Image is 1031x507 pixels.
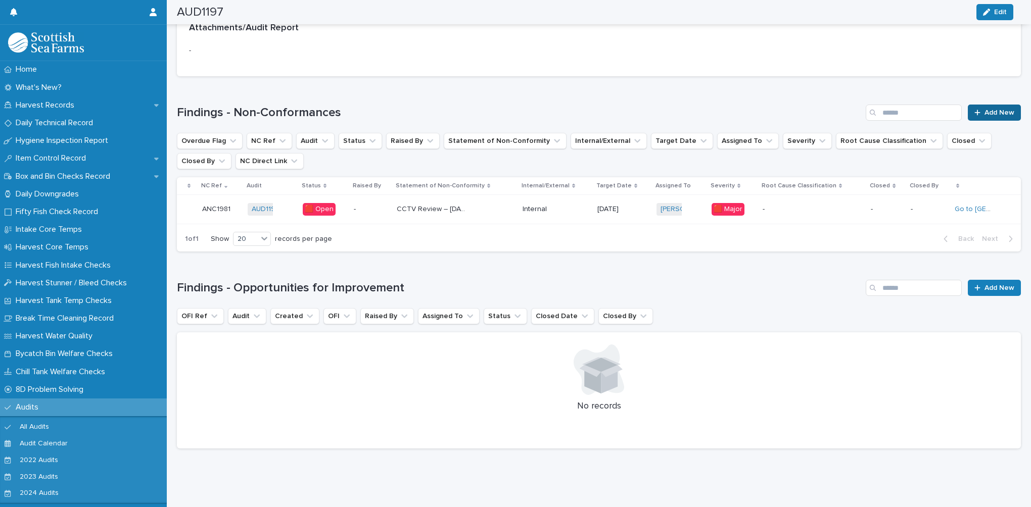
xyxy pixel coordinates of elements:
[12,385,91,394] p: 8D Problem Solving
[711,180,735,191] p: Severity
[935,234,978,243] button: Back
[596,180,632,191] p: Target Date
[397,203,471,214] p: CCTV Review – 23/07/2025 12.04 AO seen standing on belt setting up RB7s but is not seen rinsing/w...
[910,180,939,191] p: Closed By
[12,118,101,128] p: Daily Technical Record
[717,133,779,149] button: Assigned To
[12,456,66,465] p: 2022 Audits
[418,308,480,324] button: Assigned To
[189,23,299,34] h2: Attachments/Audit Report
[911,205,946,214] p: -
[12,172,118,181] p: Box and Bin Checks Record
[762,180,836,191] p: Root Cause Classification
[12,349,121,359] p: Bycatch Bin Welfare Checks
[661,205,716,214] a: [PERSON_NAME]
[211,235,229,243] p: Show
[522,180,570,191] p: Internal/External
[978,234,1021,243] button: Next
[247,133,292,149] button: NC Ref
[296,133,335,149] button: Audit
[12,439,76,448] p: Audit Calendar
[396,180,485,191] p: Statement of Non-Conformity
[866,280,962,296] input: Search
[177,133,243,149] button: Overdue Flag
[12,83,70,92] p: What's New?
[12,423,57,431] p: All Audits
[985,284,1014,291] span: Add New
[655,180,691,191] p: Assigned To
[571,133,647,149] button: Internal/External
[783,133,832,149] button: Severity
[252,205,279,214] a: AUD1197
[598,308,653,324] button: Closed By
[12,154,94,163] p: Item Control Record
[763,205,799,214] p: -
[8,32,84,53] img: mMrefqRFQpe26GRNOUkG
[12,402,46,412] p: Audits
[866,105,962,121] input: Search
[968,280,1021,296] a: Add New
[339,133,382,149] button: Status
[836,133,943,149] button: Root Cause Classification
[270,308,319,324] button: Created
[177,106,862,120] h1: Findings - Non-Conformances
[12,367,113,377] p: Chill Tank Welfare Checks
[12,261,119,270] p: Harvest Fish Intake Checks
[994,9,1007,16] span: Edit
[523,205,558,214] p: Internal
[236,153,304,169] button: NC Direct Link
[976,4,1013,20] button: Edit
[177,308,224,324] button: OFI Ref
[952,235,974,242] span: Back
[177,153,231,169] button: Closed By
[228,308,266,324] button: Audit
[233,234,258,244] div: 20
[12,242,97,252] p: Harvest Core Temps
[651,133,713,149] button: Target Date
[354,205,389,214] p: -
[12,65,45,74] p: Home
[303,203,336,216] div: 🟥 Open
[247,180,262,191] p: Audit
[302,180,321,191] p: Status
[360,308,414,324] button: Raised By
[12,296,120,306] p: Harvest Tank Temp Checks
[177,227,207,251] p: 1 of 1
[353,180,381,191] p: Raised By
[985,109,1014,116] span: Add New
[871,205,903,214] p: -
[982,235,1004,242] span: Next
[177,281,862,295] h1: Findings - Opportunities for Improvement
[12,225,90,234] p: Intake Core Temps
[484,308,527,324] button: Status
[12,100,82,110] p: Harvest Records
[947,133,992,149] button: Closed
[597,205,633,214] p: [DATE]
[275,235,332,243] p: records per page
[12,207,106,217] p: Fifty Fish Check Record
[201,180,222,191] p: NC Ref
[870,180,890,191] p: Closed
[12,489,67,497] p: 2024 Audits
[968,105,1021,121] a: Add New
[323,308,356,324] button: OFI
[12,136,116,145] p: Hygiene Inspection Report
[12,278,135,288] p: Harvest Stunner / Bleed Checks
[444,133,567,149] button: Statement of Non-Conformity
[177,195,1021,224] tr: ANC1981ANC1981 AUD1197 🟥 Open-CCTV Review – [DATE] 12.04 AO seen standing on belt setting up RB7s...
[12,473,66,481] p: 2023 Audits
[202,203,232,214] p: ANC1981
[189,401,1009,412] p: No records
[12,331,101,341] p: Harvest Water Quality
[386,133,440,149] button: Raised By
[712,203,744,216] div: 🟥 Major
[189,45,454,56] p: -
[531,308,594,324] button: Closed Date
[177,5,223,20] h2: AUD1197
[12,189,87,199] p: Daily Downgrades
[12,314,122,323] p: Break Time Cleaning Record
